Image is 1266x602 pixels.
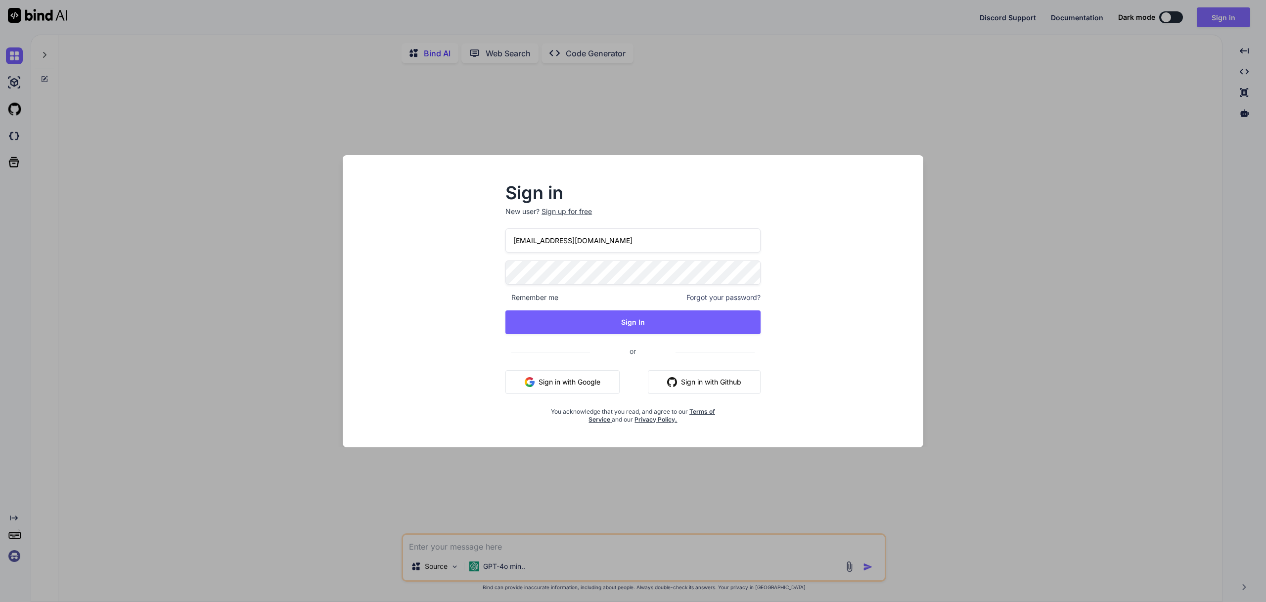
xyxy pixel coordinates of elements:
[648,370,761,394] button: Sign in with Github
[590,339,676,363] span: or
[505,185,761,201] h2: Sign in
[686,293,761,302] span: Forgot your password?
[525,377,535,387] img: google
[667,377,677,387] img: github
[588,408,715,423] a: Terms of Service
[505,207,761,228] p: New user?
[634,416,677,423] a: Privacy Policy.
[505,228,761,253] input: Login or Email
[542,207,592,216] div: Sign up for free
[505,370,620,394] button: Sign in with Google
[548,402,718,424] div: You acknowledge that you read, and agree to our and our
[505,293,558,302] span: Remember me
[505,310,761,334] button: Sign In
